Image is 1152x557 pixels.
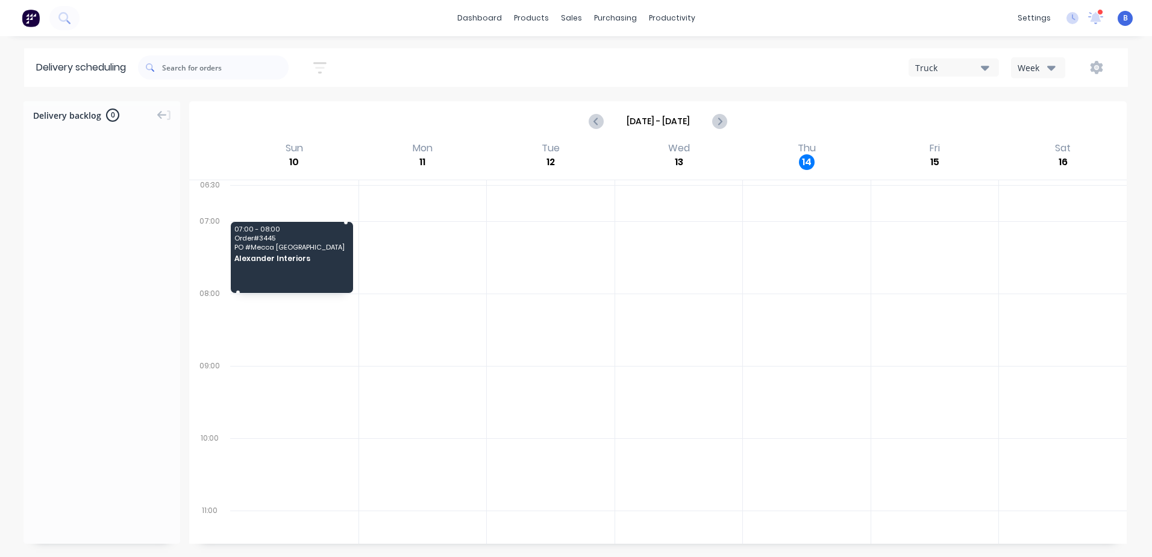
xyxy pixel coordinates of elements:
input: Search for orders [162,55,289,80]
div: settings [1012,9,1057,27]
div: Fri [926,142,944,154]
div: Wed [665,142,693,154]
div: 12 [543,154,559,170]
div: Mon [409,142,436,154]
div: 08:00 [189,286,230,359]
div: sales [555,9,588,27]
div: 13 [671,154,687,170]
div: 14 [799,154,815,170]
div: Week [1018,61,1053,74]
div: Delivery scheduling [24,48,138,87]
span: B [1123,13,1128,24]
div: 10:00 [189,431,230,503]
div: 09:00 [189,359,230,431]
div: Truck [915,61,981,74]
span: Order # 3445 [234,234,348,242]
div: 10 [286,154,302,170]
div: 15 [927,154,943,170]
button: Truck [909,58,999,77]
div: productivity [643,9,701,27]
div: products [508,9,555,27]
span: Delivery backlog [33,109,101,122]
div: Sun [282,142,307,154]
span: 0 [106,109,119,122]
div: Tue [538,142,563,154]
span: PO # Mecca [GEOGRAPHIC_DATA] [234,244,348,251]
div: purchasing [588,9,643,27]
a: dashboard [451,9,508,27]
div: Thu [794,142,819,154]
img: Factory [22,9,40,27]
button: Week [1011,57,1065,78]
span: Alexander Interiors [234,254,348,262]
div: 06:30 [189,178,230,214]
div: 11 [415,154,430,170]
div: Sat [1051,142,1074,154]
span: 07:00 - 08:00 [234,225,348,233]
div: 07:00 [189,214,230,286]
div: 16 [1055,154,1071,170]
